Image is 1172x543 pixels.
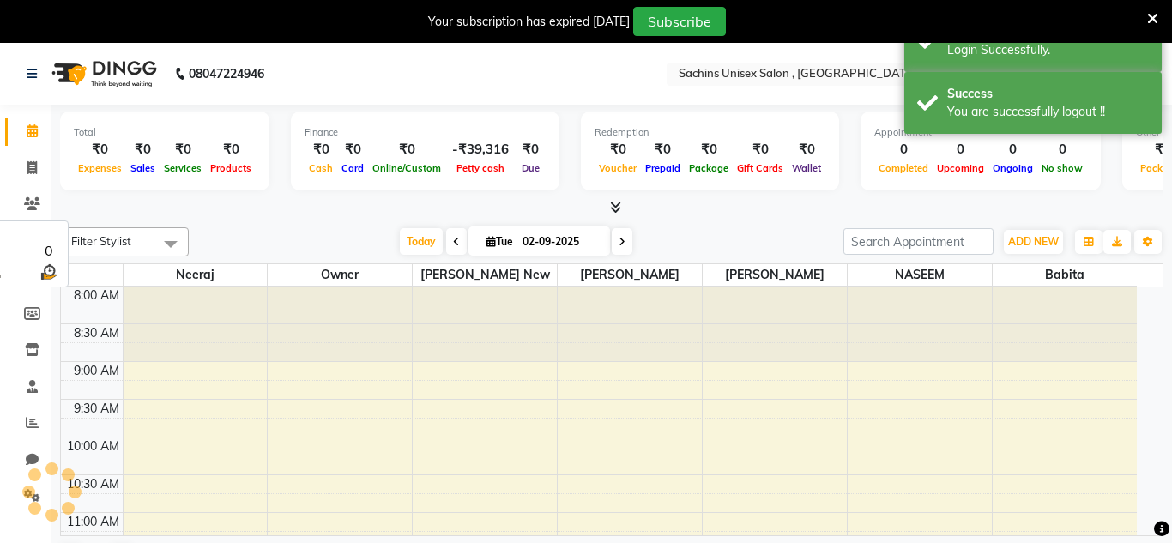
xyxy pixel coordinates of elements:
[848,264,992,286] span: NASEEM
[933,140,988,160] div: 0
[1037,162,1087,174] span: No show
[988,162,1037,174] span: Ongoing
[516,140,546,160] div: ₹0
[38,261,59,282] img: wait_time.png
[947,103,1149,121] div: You are successfully logout !!
[874,140,933,160] div: 0
[63,513,123,531] div: 11:00 AM
[70,287,123,305] div: 8:00 AM
[933,162,988,174] span: Upcoming
[733,140,788,160] div: ₹0
[305,140,337,160] div: ₹0
[703,264,847,286] span: [PERSON_NAME]
[74,140,126,160] div: ₹0
[445,140,516,160] div: -₹39,316
[70,324,123,342] div: 8:30 AM
[993,264,1137,286] span: Babita
[788,162,825,174] span: Wallet
[337,140,368,160] div: ₹0
[685,162,733,174] span: Package
[413,264,557,286] span: [PERSON_NAME] new
[268,264,412,286] span: Owner
[1008,235,1059,248] span: ADD NEW
[305,162,337,174] span: Cash
[368,162,445,174] span: Online/Custom
[595,162,641,174] span: Voucher
[843,228,994,255] input: Search Appointment
[641,140,685,160] div: ₹0
[160,162,206,174] span: Services
[482,235,517,248] span: Tue
[63,475,123,493] div: 10:30 AM
[947,85,1149,103] div: Success
[633,7,726,36] button: Subscribe
[70,362,123,380] div: 9:00 AM
[74,162,126,174] span: Expenses
[337,162,368,174] span: Card
[206,162,256,174] span: Products
[685,140,733,160] div: ₹0
[988,140,1037,160] div: 0
[641,162,685,174] span: Prepaid
[44,50,161,98] img: logo
[788,140,825,160] div: ₹0
[558,264,702,286] span: [PERSON_NAME]
[368,140,445,160] div: ₹0
[400,228,443,255] span: Today
[1004,230,1063,254] button: ADD NEW
[947,41,1149,59] div: Login Successfully.
[71,234,131,248] span: Filter Stylist
[452,162,509,174] span: Petty cash
[126,140,160,160] div: ₹0
[733,162,788,174] span: Gift Cards
[189,50,264,98] b: 08047224946
[74,125,256,140] div: Total
[428,13,630,31] div: Your subscription has expired [DATE]
[305,125,546,140] div: Finance
[517,229,603,255] input: 2025-09-02
[126,162,160,174] span: Sales
[124,264,268,286] span: Neeraj
[595,125,825,140] div: Redemption
[70,400,123,418] div: 9:30 AM
[38,240,59,261] div: 0
[595,140,641,160] div: ₹0
[160,140,206,160] div: ₹0
[517,162,544,174] span: Due
[206,140,256,160] div: ₹0
[1037,140,1087,160] div: 0
[874,125,1087,140] div: Appointment
[874,162,933,174] span: Completed
[63,437,123,456] div: 10:00 AM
